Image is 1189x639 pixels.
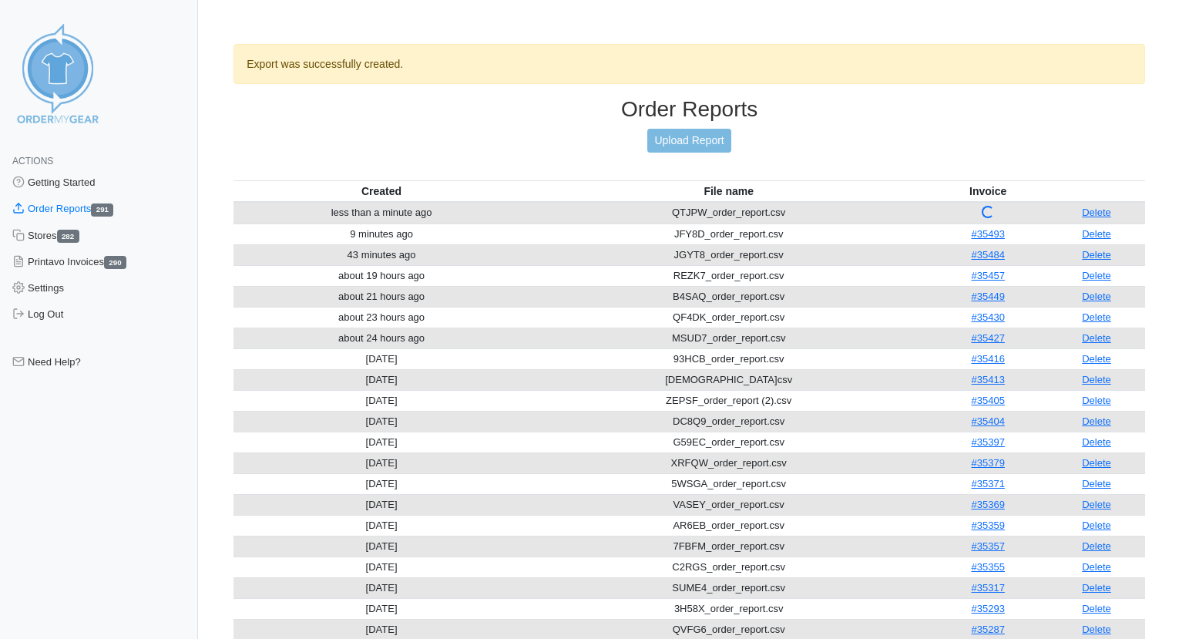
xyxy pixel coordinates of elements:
a: #35413 [972,374,1005,385]
a: #35493 [972,228,1005,240]
a: Delete [1082,207,1111,218]
th: Invoice [928,180,1048,202]
a: #35457 [972,270,1005,281]
h3: Order Reports [233,96,1145,123]
td: DC8Q9_order_report.csv [529,411,929,432]
td: [DATE] [233,348,529,369]
a: #35404 [972,415,1005,427]
a: #35371 [972,478,1005,489]
a: Delete [1082,374,1111,385]
td: REZK7_order_report.csv [529,265,929,286]
td: [DEMOGRAPHIC_DATA]csv [529,369,929,390]
a: Delete [1082,478,1111,489]
td: [DATE] [233,390,529,411]
td: C2RGS_order_report.csv [529,557,929,577]
td: [DATE] [233,369,529,390]
a: Delete [1082,603,1111,614]
a: Delete [1082,415,1111,427]
td: 7FBFM_order_report.csv [529,536,929,557]
a: #35359 [972,520,1005,531]
div: Export was successfully created. [233,44,1145,84]
td: 3H58X_order_report.csv [529,598,929,619]
a: Delete [1082,540,1111,552]
a: Delete [1082,520,1111,531]
td: ZEPSF_order_report (2).csv [529,390,929,411]
a: Delete [1082,332,1111,344]
a: #35369 [972,499,1005,510]
a: #35379 [972,457,1005,469]
a: Delete [1082,457,1111,469]
td: about 24 hours ago [233,328,529,348]
a: #35287 [972,624,1005,635]
a: #35430 [972,311,1005,323]
a: #35484 [972,249,1005,261]
a: Delete [1082,270,1111,281]
td: [DATE] [233,494,529,515]
td: MSUD7_order_report.csv [529,328,929,348]
td: JFY8D_order_report.csv [529,224,929,244]
a: Delete [1082,436,1111,448]
td: about 19 hours ago [233,265,529,286]
a: Delete [1082,582,1111,594]
th: File name [529,180,929,202]
td: [DATE] [233,452,529,473]
a: #35357 [972,540,1005,552]
a: Delete [1082,395,1111,406]
span: Actions [12,156,53,166]
td: [DATE] [233,536,529,557]
a: Delete [1082,353,1111,365]
td: [DATE] [233,598,529,619]
a: #35427 [972,332,1005,344]
a: Delete [1082,561,1111,573]
td: G59EC_order_report.csv [529,432,929,452]
td: less than a minute ago [233,202,529,224]
a: #35449 [972,291,1005,302]
td: 9 minutes ago [233,224,529,244]
a: Delete [1082,291,1111,302]
a: #35405 [972,395,1005,406]
a: #35293 [972,603,1005,614]
a: Delete [1082,499,1111,510]
th: Created [233,180,529,202]
td: [DATE] [233,432,529,452]
td: [DATE] [233,577,529,598]
a: Delete [1082,624,1111,635]
td: 43 minutes ago [233,244,529,265]
td: QF4DK_order_report.csv [529,307,929,328]
span: 290 [104,256,126,269]
td: about 21 hours ago [233,286,529,307]
td: about 23 hours ago [233,307,529,328]
td: B4SAQ_order_report.csv [529,286,929,307]
td: XRFQW_order_report.csv [529,452,929,473]
a: Delete [1082,228,1111,240]
a: Upload Report [647,129,731,153]
a: #35397 [972,436,1005,448]
span: 282 [57,230,79,243]
a: Delete [1082,249,1111,261]
td: QTJPW_order_report.csv [529,202,929,224]
td: [DATE] [233,557,529,577]
td: [DATE] [233,515,529,536]
a: #35416 [972,353,1005,365]
td: JGYT8_order_report.csv [529,244,929,265]
td: 5WSGA_order_report.csv [529,473,929,494]
a: #35355 [972,561,1005,573]
span: 291 [91,203,113,217]
td: AR6EB_order_report.csv [529,515,929,536]
td: VASEY_order_report.csv [529,494,929,515]
a: Delete [1082,311,1111,323]
td: SUME4_order_report.csv [529,577,929,598]
td: 93HCB_order_report.csv [529,348,929,369]
td: [DATE] [233,473,529,494]
a: #35317 [972,582,1005,594]
td: [DATE] [233,411,529,432]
